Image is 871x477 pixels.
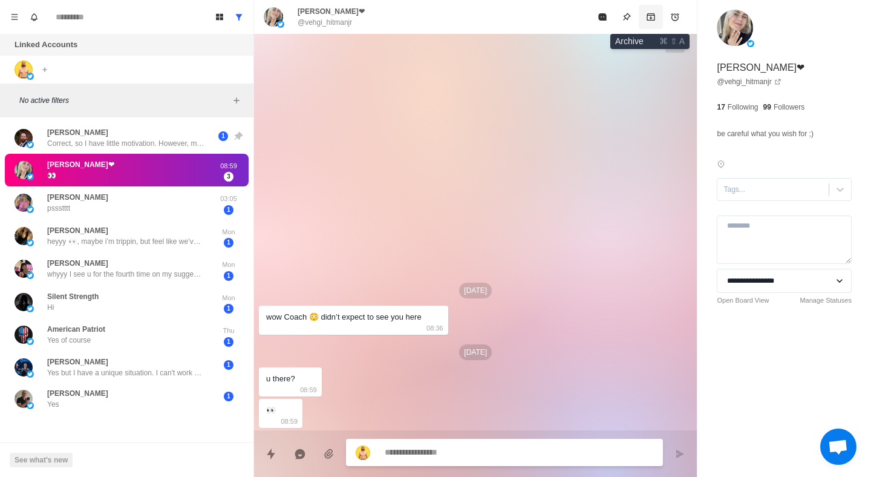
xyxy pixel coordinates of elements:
[774,102,804,113] p: Followers
[47,269,204,280] p: whyyy I see u for the fourth time on my suggestions x3
[717,76,781,87] a: @vehgi_hitmanjr
[277,21,284,28] img: picture
[47,170,56,181] p: 👀
[266,372,295,386] div: u there?
[717,10,753,46] img: picture
[27,73,34,80] img: picture
[15,129,33,147] img: picture
[229,93,244,108] button: Add filters
[820,429,856,465] div: Open chat
[224,172,233,182] span: 3
[210,7,229,27] button: Board View
[47,291,99,302] p: Silent Strength
[459,344,492,360] p: [DATE]
[47,324,105,335] p: American Patriot
[214,161,244,171] p: 08:59
[224,205,233,215] span: 1
[747,40,754,47] img: picture
[15,194,33,212] img: picture
[47,159,114,170] p: [PERSON_NAME]❤
[259,442,283,466] button: Quick replies
[300,383,317,396] p: 08:59
[214,194,244,204] p: 03:05
[717,295,769,306] a: Open Board View
[38,62,52,77] button: Add account
[15,358,33,377] img: picture
[663,5,687,29] button: Add reminder
[298,6,365,17] p: [PERSON_NAME]❤
[281,415,298,428] p: 08:59
[47,302,54,313] p: Hi
[668,442,692,466] button: Send message
[47,225,108,236] p: [PERSON_NAME]
[24,7,44,27] button: Notifications
[47,192,108,203] p: [PERSON_NAME]
[47,258,108,269] p: [PERSON_NAME]
[47,367,204,378] p: Yes but I have a unique situation. I can't work out right now. I was in a car accident on 08/19 -...
[47,357,108,367] p: [PERSON_NAME]
[47,236,204,247] p: heyyy 👀, maybe i’m trippin, but feel like we’ve crossed paths somewhere 😭 then you randomly appea...
[27,173,34,180] img: picture
[27,305,34,312] img: picture
[224,271,233,281] span: 1
[288,442,312,466] button: Reply with AI
[15,39,77,51] p: Linked Accounts
[224,304,233,314] span: 1
[214,227,244,237] p: Mon
[266,404,276,417] div: 👀
[47,138,204,149] p: Correct, so I have little motivation. However, my son recently got engaged and I'm committed to l...
[15,260,33,278] img: picture
[27,239,34,246] img: picture
[27,402,34,409] img: picture
[426,321,443,335] p: 08:36
[264,7,283,27] img: picture
[15,390,33,408] img: picture
[728,102,758,113] p: Following
[763,102,771,113] p: 99
[47,127,108,138] p: [PERSON_NAME]
[47,399,59,410] p: Yes
[717,61,804,75] p: [PERSON_NAME]❤
[356,446,370,460] img: picture
[47,335,91,346] p: Yes of course
[15,61,33,79] img: picture
[15,326,33,344] img: picture
[47,203,70,214] p: pssstttt
[229,7,249,27] button: Show all conversations
[639,5,663,29] button: Archive
[19,95,229,106] p: No active filters
[10,453,73,467] button: See what's new
[224,360,233,370] span: 1
[459,283,492,298] p: [DATE]
[5,7,24,27] button: Menu
[218,131,228,141] span: 1
[266,311,422,324] div: wow Coach 😳 didn’t expect to see you here
[298,17,352,28] p: @vehgi_hitmanjr
[224,337,233,347] span: 1
[15,227,33,245] img: picture
[15,293,33,311] img: picture
[615,5,639,29] button: Pin
[27,206,34,213] img: picture
[224,238,233,248] span: 1
[27,338,34,345] img: picture
[214,260,244,270] p: Mon
[800,295,852,306] a: Manage Statuses
[717,127,813,140] p: be careful what you wish for ;)
[27,370,34,378] img: picture
[590,5,615,29] button: Mark as read
[47,388,108,399] p: [PERSON_NAME]
[214,293,244,303] p: Mon
[214,326,244,336] p: Thu
[224,392,233,401] span: 1
[15,161,33,179] img: picture
[317,442,341,466] button: Add media
[27,272,34,279] img: picture
[717,102,725,113] p: 17
[27,141,34,148] img: picture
